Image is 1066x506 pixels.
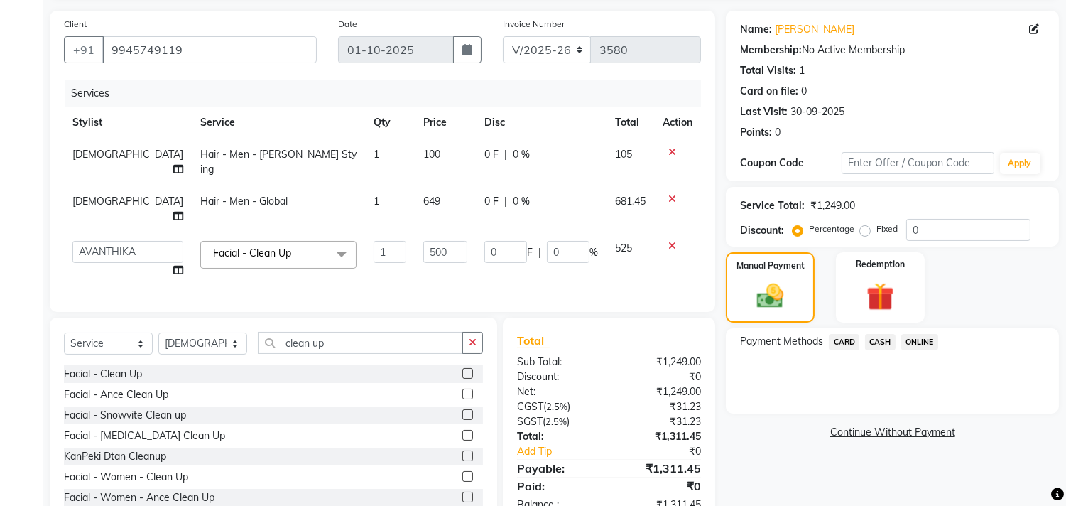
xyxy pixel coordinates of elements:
div: Points: [740,125,772,140]
th: Price [415,107,476,139]
span: | [504,194,507,209]
div: ₹0 [609,370,712,384]
span: Hair - Men - [PERSON_NAME] Stying [200,148,357,176]
img: _gift.svg [858,279,903,314]
label: Fixed [876,222,898,235]
div: Name: [740,22,772,37]
label: Percentage [809,222,854,235]
div: ₹31.23 [609,399,712,414]
span: 0 F [484,147,499,162]
a: Add Tip [506,444,626,459]
div: ( ) [506,399,609,414]
div: Coupon Code [740,156,842,171]
input: Enter Offer / Coupon Code [842,152,994,174]
span: CARD [829,334,859,350]
span: 1 [374,195,379,208]
span: | [504,147,507,162]
div: Last Visit: [740,104,788,119]
div: ( ) [506,414,609,429]
div: ₹0 [626,444,712,459]
span: 1 [374,148,379,161]
span: | [538,245,541,260]
div: ₹1,311.45 [609,460,712,477]
label: Client [64,18,87,31]
div: ₹1,311.45 [609,429,712,444]
div: Sub Total: [506,355,609,370]
span: % [589,245,598,260]
span: Hair - Men - Global [200,195,288,208]
th: Service [192,107,365,139]
div: 1 [799,63,805,78]
a: x [291,247,298,259]
div: Paid: [506,478,609,495]
div: Facial - Clean Up [64,367,142,382]
div: ₹0 [609,478,712,495]
div: Card on file: [740,84,798,99]
span: Payment Methods [740,334,823,349]
label: Manual Payment [736,259,805,272]
div: Net: [506,384,609,399]
span: 681.45 [615,195,646,208]
span: Facial - Clean Up [213,247,291,259]
div: 0 [801,84,807,99]
th: Disc [476,107,607,139]
a: [PERSON_NAME] [775,22,854,37]
th: Qty [365,107,415,139]
input: Search or Scan [258,332,463,354]
label: Invoice Number [503,18,565,31]
div: Membership: [740,43,802,58]
div: Services [65,80,712,107]
label: Date [338,18,357,31]
label: Redemption [856,258,905,271]
span: ONLINE [901,334,938,350]
div: ₹31.23 [609,414,712,429]
div: 0 [775,125,781,140]
div: ₹1,249.00 [810,198,855,213]
div: Facial - Ance Clean Up [64,387,168,402]
span: 0 % [513,147,530,162]
th: Total [607,107,655,139]
span: 2.5% [546,401,567,412]
div: Facial - Snowvite Clean up [64,408,186,423]
button: Apply [1000,153,1040,174]
div: KanPeki Dtan Cleanup [64,449,166,464]
div: Facial - Women - Ance Clean Up [64,490,214,505]
span: 105 [615,148,632,161]
div: Discount: [740,223,784,238]
span: 0 % [513,194,530,209]
span: SGST [517,415,543,428]
img: _cash.svg [749,281,791,311]
span: 2.5% [545,416,567,427]
div: ₹1,249.00 [609,355,712,370]
th: Stylist [64,107,192,139]
div: Facial - Women - Clean Up [64,470,188,485]
span: F [527,245,533,260]
div: Discount: [506,370,609,384]
span: [DEMOGRAPHIC_DATA] [72,148,183,161]
a: Continue Without Payment [729,425,1056,440]
div: Total Visits: [740,63,796,78]
div: Facial - [MEDICAL_DATA] Clean Up [64,429,225,443]
span: CASH [865,334,896,350]
div: Payable: [506,460,609,477]
span: 0 F [484,194,499,209]
div: 30-09-2025 [790,104,844,119]
div: Service Total: [740,198,805,213]
div: ₹1,249.00 [609,384,712,399]
button: +91 [64,36,104,63]
div: Total: [506,429,609,444]
span: 525 [615,242,632,254]
span: 649 [423,195,440,208]
div: No Active Membership [740,43,1045,58]
input: Search by Name/Mobile/Email/Code [102,36,317,63]
th: Action [654,107,701,139]
span: Total [517,333,550,348]
span: [DEMOGRAPHIC_DATA] [72,195,183,208]
span: CGST [517,400,543,413]
span: 100 [423,148,440,161]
